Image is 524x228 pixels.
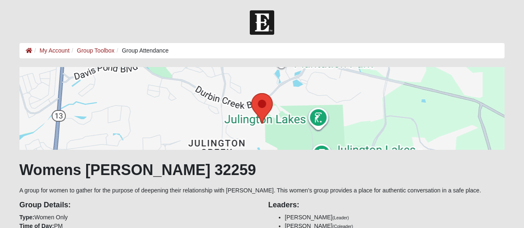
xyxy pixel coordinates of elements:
h1: Womens [PERSON_NAME] 32259 [19,161,505,179]
h4: Group Details: [19,201,256,210]
img: Church of Eleven22 Logo [250,10,274,35]
a: Group Toolbox [77,47,115,54]
a: My Account [39,47,69,54]
h4: Leaders: [268,201,505,210]
li: Group Attendance [114,46,169,55]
